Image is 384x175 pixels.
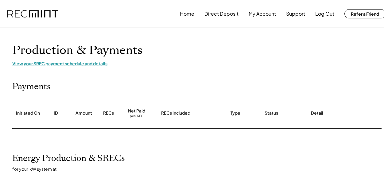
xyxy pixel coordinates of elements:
button: Support [286,8,305,20]
div: Initiated On [16,110,40,116]
div: RECs [103,110,114,116]
button: Log Out [315,8,334,20]
div: Type [231,110,240,116]
button: My Account [249,8,276,20]
h2: Payments [12,82,51,92]
button: Direct Deposit [204,8,239,20]
div: Detail [311,110,323,116]
div: per SREC [130,114,143,119]
h1: Production & Payments [12,43,381,58]
img: recmint-logotype%403x.png [7,10,58,18]
button: Home [180,8,194,20]
h2: Energy Production & SRECs [12,153,125,164]
div: Amount [76,110,92,116]
div: ID [54,110,58,116]
div: View your SREC payment schedule and details [12,61,381,66]
div: Status [265,110,278,116]
div: Net Paid [128,108,145,114]
div: RECs Included [161,110,190,116]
